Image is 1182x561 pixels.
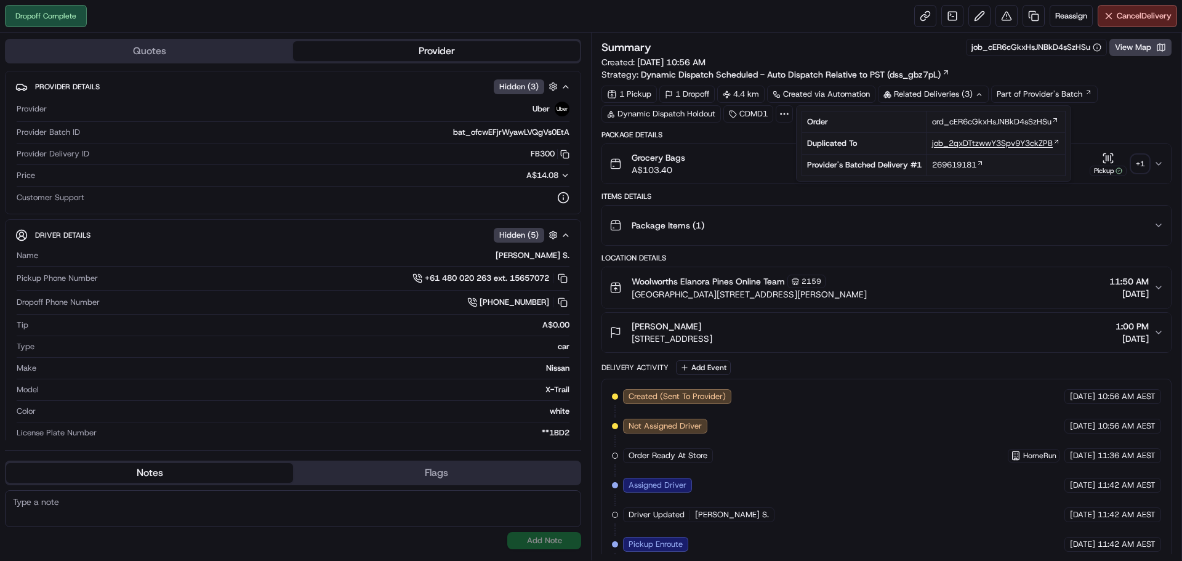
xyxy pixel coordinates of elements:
span: Customer Support [17,192,84,203]
a: 📗Knowledge Base [7,174,99,196]
td: Order [802,111,927,133]
button: Driver DetailsHidden (5) [15,225,571,245]
span: Model [17,384,39,395]
button: A$14.08 [461,170,569,181]
a: Dynamic Dispatch Scheduled - Auto Dispatch Relative to PST (dss_gbz7pL) [641,68,950,81]
span: 11:36 AM AEST [1098,450,1156,461]
div: Dynamic Dispatch Holdout [601,105,721,123]
button: CancelDelivery [1098,5,1177,27]
span: Dropoff Phone Number [17,297,100,308]
button: Pickup+1 [1090,152,1149,176]
span: Provider Details [35,82,100,92]
span: bat_ofcwEFjrWyawLVQgVs0EtA [453,127,569,138]
span: +61 480 020 263 ext. 15657072 [425,273,549,284]
span: Pickup Phone Number [17,273,98,284]
h3: Summary [601,42,651,53]
button: View Map [1109,39,1172,56]
img: uber-new-logo.jpeg [555,102,569,116]
span: 11:50 AM [1109,275,1149,288]
span: Knowledge Base [25,179,94,191]
button: Provider [293,41,580,61]
span: Pylon [123,209,149,218]
span: 269619181 [932,159,976,171]
input: Got a question? Start typing here... [32,79,222,92]
span: [DATE] [1070,450,1095,461]
button: Package Items (1) [602,206,1171,245]
a: ord_cER6cGkxHsJNBkD4sSzHSu [932,116,1060,127]
div: + 1 [1132,155,1149,172]
span: 2159 [802,276,821,286]
div: Start new chat [42,118,202,130]
a: job_2qxDTtzwwY3Spv9Y3ckZPB [932,138,1060,149]
span: 11:42 AM AEST [1098,509,1156,520]
span: Tip [17,320,28,331]
span: 1:00 PM [1116,320,1149,333]
span: Hidden ( 5 ) [499,230,539,241]
span: [STREET_ADDRESS] [632,333,712,345]
span: Provider Delivery ID [17,148,89,159]
span: Assigned Driver [629,480,686,491]
button: Pickup [1090,152,1127,176]
div: 💻 [104,180,114,190]
a: Part of Provider's Batch [991,86,1098,103]
td: Provider's Batched Delivery # 1 [802,155,927,176]
p: Welcome 👋 [12,49,224,69]
span: Cancel Delivery [1117,10,1172,22]
span: Created: [601,56,706,68]
button: Quotes [6,41,293,61]
button: Notes [6,463,293,483]
div: Package Details [601,130,1172,140]
span: A$103.40 [632,164,685,176]
a: 💻API Documentation [99,174,203,196]
span: 10:56 AM AEST [1098,391,1156,402]
span: [PERSON_NAME] S. [695,509,769,520]
div: 1 Dropoff [659,86,715,103]
span: Pickup Enroute [629,539,683,550]
button: Hidden (5) [494,227,561,243]
span: [GEOGRAPHIC_DATA][STREET_ADDRESS][PERSON_NAME] [632,288,867,301]
button: [PERSON_NAME][STREET_ADDRESS]1:00 PM[DATE] [602,313,1171,352]
div: Nissan [41,363,569,374]
span: 11:42 AM AEST [1098,480,1156,491]
button: Flags [293,463,580,483]
div: Items Details [601,192,1172,201]
div: 📗 [12,180,22,190]
span: Package Items ( 1 ) [632,219,704,232]
span: Type [17,341,34,352]
span: Make [17,363,36,374]
div: X-Trail [44,384,569,395]
a: [PHONE_NUMBER] [467,296,569,309]
span: Uber [533,103,550,115]
span: A$14.08 [526,170,558,180]
span: 11:42 AM AEST [1098,539,1156,550]
div: white [41,406,569,417]
span: Hidden ( 3 ) [499,81,539,92]
span: Driver Updated [629,509,685,520]
span: Not Assigned Driver [629,421,702,432]
span: Provider Batch ID [17,127,80,138]
span: [DATE] [1070,539,1095,550]
div: Strategy: [601,68,950,81]
button: Provider DetailsHidden (3) [15,76,571,97]
span: ord_cER6cGkxHsJNBkD4sSzHSu [932,116,1051,127]
div: Related Deliveries (3) [878,86,989,103]
span: [DATE] [1070,509,1095,520]
div: job_cER6cGkxHsJNBkD4sSzHSu [971,42,1101,53]
span: Color [17,406,36,417]
span: Price [17,170,35,181]
button: Grocery BagsA$103.40Pickup+1 [602,144,1171,184]
span: Driver Details [35,230,90,240]
span: [DATE] [1070,421,1095,432]
button: FB300 [531,148,569,159]
div: 4.4 km [717,86,765,103]
span: [DATE] 10:56 AM [637,57,706,68]
div: Location Details [601,253,1172,263]
img: 1736555255976-a54dd68f-1ca7-489b-9aae-adbdc363a1c4 [12,118,34,140]
span: Reassign [1055,10,1087,22]
span: Dynamic Dispatch Scheduled - Auto Dispatch Relative to PST (dss_gbz7pL) [641,68,941,81]
span: API Documentation [116,179,198,191]
div: A$0.00 [33,320,569,331]
a: +61 480 020 263 ext. 15657072 [412,272,569,285]
span: Woolworths Elanora Pines Online Team [632,275,785,288]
